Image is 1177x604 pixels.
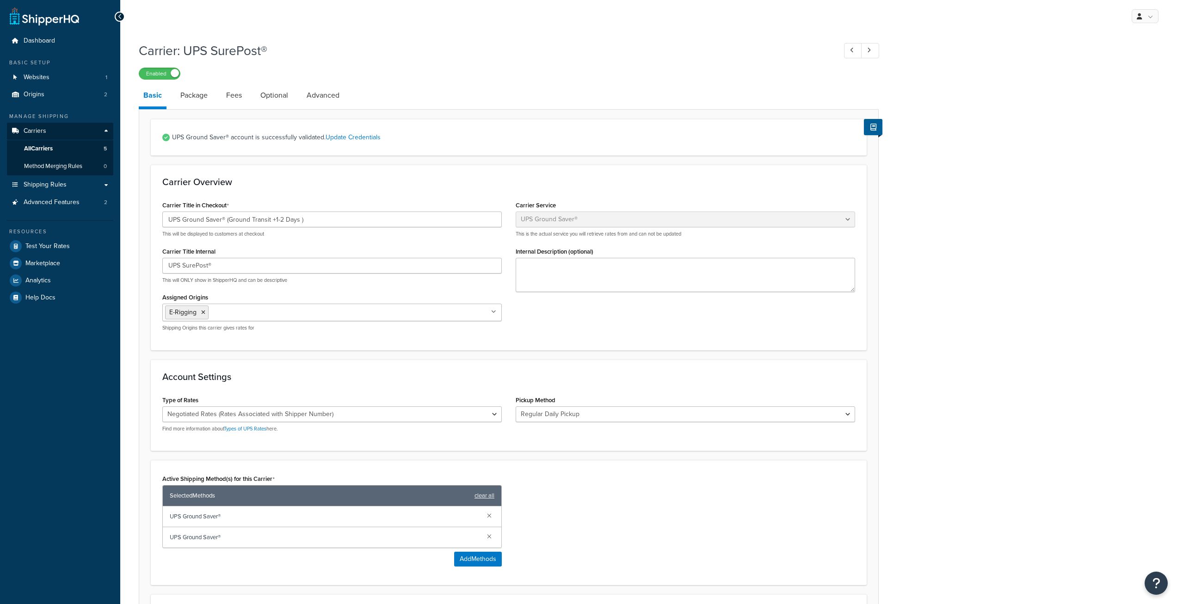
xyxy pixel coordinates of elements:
li: Websites [7,69,113,86]
span: Help Docs [25,294,55,302]
li: Method Merging Rules [7,158,113,175]
a: Origins2 [7,86,113,103]
span: Advanced Features [24,199,80,206]
a: Test Your Rates [7,238,113,255]
span: UPS Ground Saver® account is successfully validated. [172,131,855,144]
span: Websites [24,74,49,81]
label: Carrier Title Internal [162,248,216,255]
label: Type of Rates [162,397,198,404]
a: clear all [474,489,494,502]
label: Pickup Method [516,397,555,404]
span: 2 [104,91,107,99]
a: Update Credentials [326,132,381,142]
span: Marketplace [25,260,60,268]
label: Internal Description (optional) [516,248,593,255]
span: Selected Methods [170,489,470,502]
button: Open Resource Center [1145,572,1168,595]
a: Marketplace [7,255,113,272]
span: 2 [104,199,107,206]
div: Basic Setup [7,59,113,67]
a: Advanced [302,84,344,106]
a: Method Merging Rules0 [7,158,113,175]
a: Next Record [861,43,879,58]
label: Carrier Title in Checkout [162,202,229,209]
span: Shipping Rules [24,181,67,189]
a: Fees [222,84,246,106]
div: Manage Shipping [7,112,113,120]
a: Websites1 [7,69,113,86]
p: This will be displayed to customers at checkout [162,230,502,237]
li: Origins [7,86,113,103]
label: Assigned Origins [162,294,208,301]
a: Previous Record [844,43,862,58]
span: Analytics [25,277,51,285]
li: Carriers [7,123,113,175]
p: This is the actual service you will retrieve rates from and can not be updated [516,230,855,237]
label: Active Shipping Method(s) for this Carrier [162,475,275,483]
h1: Carrier: UPS SurePost® [139,42,827,60]
span: All Carriers [24,145,53,153]
a: Types of UPS Rates [224,425,266,432]
a: Advanced Features2 [7,194,113,211]
a: Package [176,84,212,106]
span: Dashboard [24,37,55,45]
a: Shipping Rules [7,176,113,193]
label: Enabled [139,68,180,79]
h3: Account Settings [162,372,855,382]
h3: Carrier Overview [162,177,855,187]
span: Origins [24,91,44,99]
a: Basic [139,84,166,109]
p: Shipping Origins this carrier gives rates for [162,324,502,331]
button: Show Help Docs [864,119,882,135]
label: Carrier Service [516,202,556,209]
p: Find more information about here. [162,425,502,432]
span: UPS Ground Saver® [170,531,480,544]
a: Analytics [7,272,113,289]
span: 1 [105,74,107,81]
li: Advanced Features [7,194,113,211]
span: UPS Ground Saver® [170,510,480,523]
span: Test Your Rates [25,243,70,250]
a: AllCarriers5 [7,140,113,157]
a: Dashboard [7,32,113,50]
div: Resources [7,228,113,236]
span: Carriers [24,127,46,135]
button: AddMethods [454,552,502,567]
a: Optional [256,84,293,106]
a: Carriers [7,123,113,140]
span: 0 [104,162,107,170]
span: E-Rigging [169,307,197,317]
span: Method Merging Rules [24,162,82,170]
a: Help Docs [7,289,113,306]
p: This will ONLY show in ShipperHQ and can be descriptive [162,277,502,284]
span: 5 [104,145,107,153]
